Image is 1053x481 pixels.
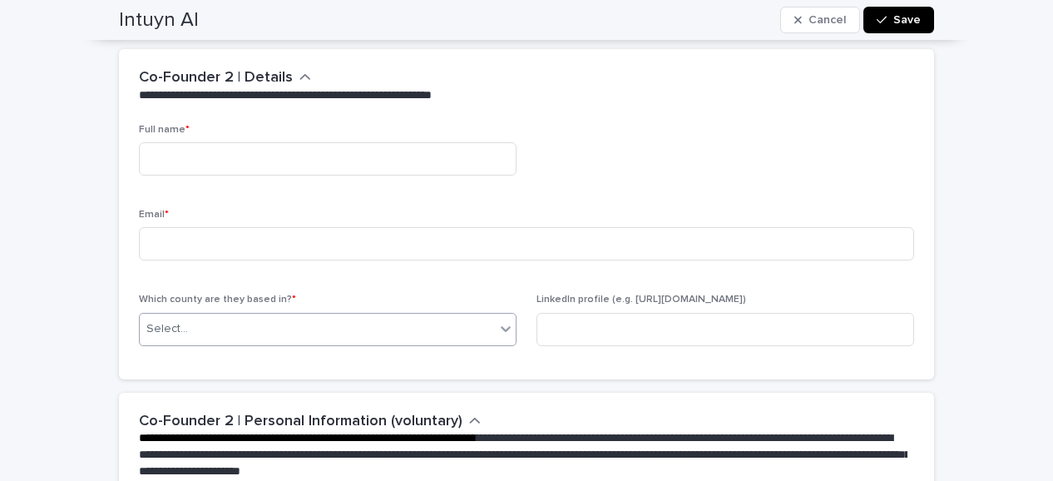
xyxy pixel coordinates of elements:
[808,14,846,26] span: Cancel
[139,69,311,87] button: Co-Founder 2 | Details
[139,295,296,305] span: Which county are they based in?
[146,320,188,338] div: Select...
[119,8,199,32] h2: Intuyn AI
[139,69,293,87] h2: Co-Founder 2 | Details
[893,14,921,26] span: Save
[780,7,860,33] button: Cancel
[139,413,462,431] h2: Co-Founder 2 | Personal Information (voluntary)
[139,125,190,135] span: Full name
[139,413,481,431] button: Co-Founder 2 | Personal Information (voluntary)
[536,295,746,305] span: LinkedIn profile (e.g. [URL][DOMAIN_NAME])
[139,210,169,220] span: Email
[863,7,934,33] button: Save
